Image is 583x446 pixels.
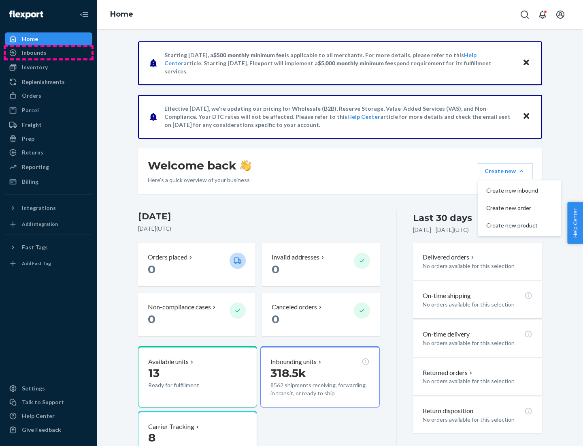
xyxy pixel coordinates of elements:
[486,223,538,228] span: Create new product
[486,205,538,211] span: Create new order
[5,132,92,145] a: Prep
[5,61,92,74] a: Inventory
[104,3,140,26] ol: breadcrumbs
[5,75,92,88] a: Replenishments
[480,182,559,199] button: Create new inbound
[138,293,255,336] button: Non-compliance cases 0
[240,160,251,171] img: hand-wave emoji
[22,135,34,143] div: Prep
[567,202,583,244] button: Help Center
[148,176,251,184] p: Here’s a quick overview of your business
[138,243,255,286] button: Orders placed 0
[138,225,380,233] p: [DATE] ( UTC )
[164,51,515,75] p: Starting [DATE], a is applicable to all merchants. For more details, please refer to this article...
[110,10,133,19] a: Home
[347,113,380,120] a: Help Center
[22,148,43,157] div: Returns
[413,226,469,234] p: [DATE] - [DATE] ( UTC )
[272,253,319,262] p: Invalid addresses
[22,49,47,57] div: Inbounds
[423,330,470,339] p: On-time delivery
[22,243,48,251] div: Fast Tags
[22,221,58,227] div: Add Integration
[5,218,92,231] a: Add Integration
[5,423,92,436] button: Give Feedback
[138,210,380,223] h3: [DATE]
[148,357,189,367] p: Available units
[164,105,515,129] p: Effective [DATE], we're updating our pricing for Wholesale (B2B), Reserve Storage, Value-Added Se...
[148,381,223,389] p: Ready for fulfillment
[5,161,92,174] a: Reporting
[272,302,317,312] p: Canceled orders
[423,253,476,262] button: Delivered orders
[521,57,532,69] button: Close
[22,35,38,43] div: Home
[22,204,56,212] div: Integrations
[262,293,379,336] button: Canceled orders 0
[22,426,61,434] div: Give Feedback
[22,163,49,171] div: Reporting
[423,377,532,385] p: No orders available for this selection
[138,346,257,407] button: Available units13Ready for fulfillment
[5,89,92,102] a: Orders
[5,118,92,131] a: Freight
[5,241,92,254] button: Fast Tags
[423,406,473,416] p: Return disposition
[423,416,532,424] p: No orders available for this selection
[478,163,532,179] button: Create newCreate new inboundCreate new orderCreate new product
[5,146,92,159] a: Returns
[423,262,532,270] p: No orders available for this selection
[272,262,279,276] span: 0
[413,212,472,224] div: Last 30 days
[517,6,533,23] button: Open Search Box
[148,312,155,326] span: 0
[260,346,379,407] button: Inbounding units318.5k8562 shipments receiving, forwarding, in transit, or ready to ship
[480,199,559,217] button: Create new order
[22,398,64,406] div: Talk to Support
[148,262,155,276] span: 0
[5,175,92,188] a: Billing
[148,253,187,262] p: Orders placed
[5,257,92,270] a: Add Fast Tag
[423,291,471,300] p: On-time shipping
[5,410,92,422] a: Help Center
[148,302,211,312] p: Non-compliance cases
[486,188,538,193] span: Create new inbound
[213,51,285,58] span: $500 monthly minimum fee
[148,431,155,444] span: 8
[270,381,369,397] p: 8562 shipments receiving, forwarding, in transit, or ready to ship
[423,368,474,377] button: Returned orders
[318,60,394,66] span: $5,000 monthly minimum fee
[5,202,92,214] button: Integrations
[5,46,92,59] a: Inbounds
[534,6,551,23] button: Open notifications
[423,300,532,309] p: No orders available for this selection
[9,11,43,19] img: Flexport logo
[22,78,65,86] div: Replenishments
[270,357,317,367] p: Inbounding units
[148,158,251,173] h1: Welcome back
[480,217,559,234] button: Create new product
[22,260,51,267] div: Add Fast Tag
[22,106,39,114] div: Parcel
[22,384,45,392] div: Settings
[22,121,42,129] div: Freight
[5,396,92,409] a: Talk to Support
[262,243,379,286] button: Invalid addresses 0
[423,339,532,347] p: No orders available for this selection
[148,422,194,431] p: Carrier Tracking
[22,63,48,71] div: Inventory
[76,6,92,23] button: Close Navigation
[270,366,306,380] span: 318.5k
[22,412,55,420] div: Help Center
[521,111,532,122] button: Close
[22,178,38,186] div: Billing
[22,92,41,100] div: Orders
[5,32,92,45] a: Home
[272,312,279,326] span: 0
[148,366,160,380] span: 13
[5,382,92,395] a: Settings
